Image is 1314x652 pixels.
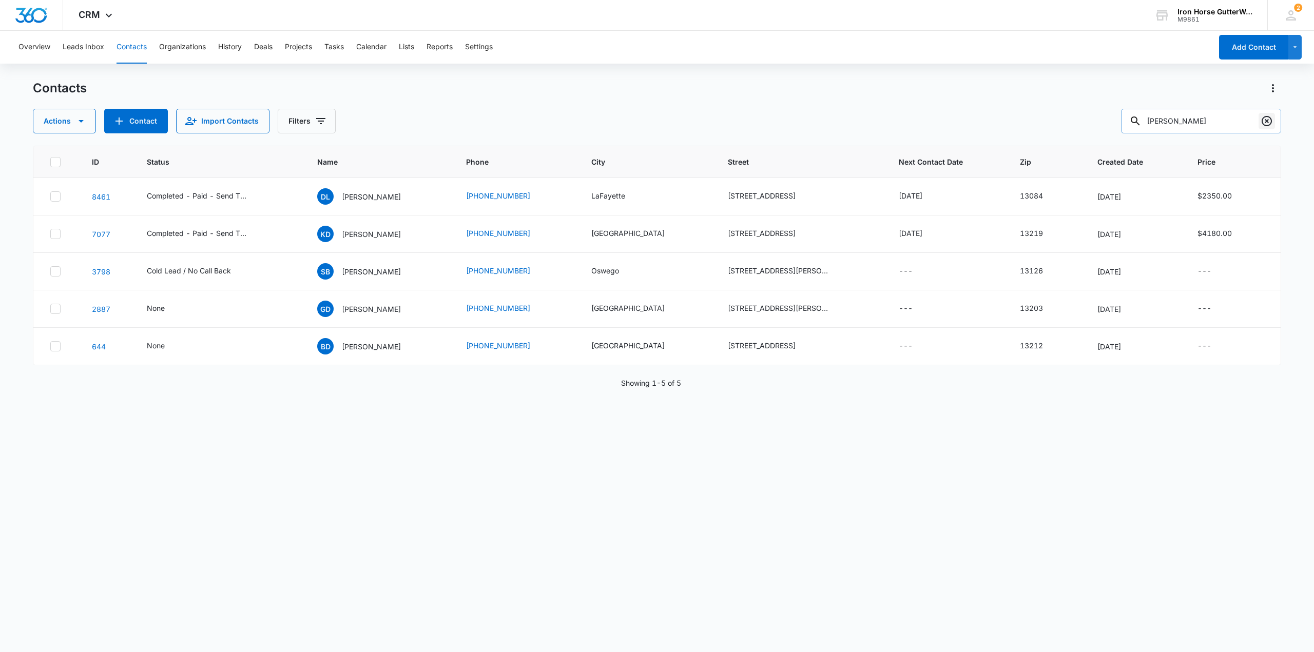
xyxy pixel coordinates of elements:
[591,340,683,352] div: City - North Syracuse - Select to Edit Field
[317,263,334,280] span: SB
[899,156,981,167] span: Next Contact Date
[899,265,913,278] div: ---
[1197,190,1232,203] div: $2350.00
[621,378,681,388] p: Showing 1-5 of 5
[1294,4,1302,12] div: notifications count
[33,81,87,96] h1: Contacts
[1020,156,1058,167] span: Zip
[1020,340,1061,352] div: Zip - 13212 - Select to Edit Field
[466,265,530,276] a: [PHONE_NUMBER]
[728,340,796,351] div: [STREET_ADDRESS]
[899,228,941,240] div: Next Contact Date - 1662336000 - Select to Edit Field
[147,303,183,315] div: Status - None - Select to Edit Field
[1197,340,1230,352] div: Price - - Select to Edit Field
[591,340,665,351] div: [GEOGRAPHIC_DATA]
[1121,109,1281,133] input: Search Contacts
[466,156,552,167] span: Phone
[728,303,849,315] div: Street - 107 Wadsworth St - Select to Edit Field
[899,190,941,203] div: Next Contact Date - 1685318400 - Select to Edit Field
[591,265,619,276] div: Oswego
[1197,340,1211,352] div: ---
[728,228,796,239] div: [STREET_ADDRESS]
[1097,341,1172,352] div: [DATE]
[591,190,625,201] div: LaFayette
[147,190,268,203] div: Status - Completed - Paid - Send TY Email - Select to Edit Field
[466,190,549,203] div: Phone - (518) 292-8210 - Select to Edit Field
[92,192,110,201] a: Navigate to contact details page for Donovan LoGiudice
[1197,228,1232,240] div: $4180.00
[1097,156,1157,167] span: Created Date
[317,301,419,317] div: Name - Ginny Donovan - Select to Edit Field
[899,340,931,352] div: Next Contact Date - - Select to Edit Field
[147,265,249,278] div: Status - Cold Lead / No Call Back - Select to Edit Field
[466,265,549,278] div: Phone - (315) 342-0850 - Select to Edit Field
[1197,303,1230,315] div: Price - - Select to Edit Field
[591,156,688,167] span: City
[1197,265,1230,278] div: Price - - Select to Edit Field
[1020,265,1061,278] div: Zip - 13126 - Select to Edit Field
[285,31,312,64] button: Projects
[1197,228,1250,240] div: Price - 4180 - Select to Edit Field
[342,341,401,352] p: [PERSON_NAME]
[92,267,110,276] a: Navigate to contact details page for Sandra Barbari
[1294,4,1302,12] span: 2
[1020,190,1043,201] div: 13084
[1020,190,1061,203] div: Zip - 13084 - Select to Edit Field
[399,31,414,64] button: Lists
[728,190,796,201] div: [STREET_ADDRESS]
[899,190,922,201] div: [DATE]
[1020,228,1061,240] div: Zip - 13219 - Select to Edit Field
[1197,265,1211,278] div: ---
[254,31,273,64] button: Deals
[466,303,530,313] a: [PHONE_NUMBER]
[728,303,830,313] div: [STREET_ADDRESS][PERSON_NAME]
[591,303,665,313] div: [GEOGRAPHIC_DATA]
[147,190,249,201] div: Completed - Paid - Send TY Email
[317,338,419,354] div: Name - Bill Donovan - Select to Edit Field
[147,340,165,351] div: None
[63,31,104,64] button: Leads Inbox
[1020,303,1061,315] div: Zip - 13203 - Select to Edit Field
[728,190,814,203] div: Street - 6931 Clematis Cir - Select to Edit Field
[18,31,50,64] button: Overview
[591,190,644,203] div: City - LaFayette - Select to Edit Field
[466,228,530,239] a: [PHONE_NUMBER]
[342,266,401,277] p: [PERSON_NAME]
[465,31,493,64] button: Settings
[159,31,206,64] button: Organizations
[147,265,231,276] div: Cold Lead / No Call Back
[591,265,637,278] div: City - Oswego - Select to Edit Field
[317,188,419,205] div: Name - Donovan LoGiudice - Select to Edit Field
[728,340,814,352] div: Street - 7238 Rosewood Circle - Select to Edit Field
[728,156,859,167] span: Street
[147,340,183,352] div: Status - None - Select to Edit Field
[92,156,107,167] span: ID
[1097,229,1172,240] div: [DATE]
[728,265,830,276] div: [STREET_ADDRESS][PERSON_NAME]
[728,265,849,278] div: Street - 49 Donovan Drive - Select to Edit Field
[1265,80,1281,96] button: Actions
[342,304,401,314] p: [PERSON_NAME]
[92,230,110,239] a: Navigate to contact details page for Kirsi Donovan
[278,109,336,133] button: Filters
[427,31,453,64] button: Reports
[1097,191,1172,202] div: [DATE]
[1177,8,1252,16] div: account name
[342,191,401,202] p: [PERSON_NAME]
[317,226,419,242] div: Name - Kirsi Donovan - Select to Edit Field
[317,301,334,317] span: GD
[324,31,344,64] button: Tasks
[147,228,268,240] div: Status - Completed - Paid - Send TY Email - Select to Edit Field
[1177,16,1252,23] div: account id
[1259,113,1275,129] button: Clear
[899,340,913,352] div: ---
[899,303,931,315] div: Next Contact Date - - Select to Edit Field
[1197,190,1250,203] div: Price - 2350 - Select to Edit Field
[92,305,110,313] a: Navigate to contact details page for Ginny Donovan
[147,228,249,239] div: Completed - Paid - Send TY Email
[1020,265,1043,276] div: 13126
[1097,266,1172,277] div: [DATE]
[591,303,683,315] div: City - Syracuse - Select to Edit Field
[1197,303,1211,315] div: ---
[591,228,665,239] div: [GEOGRAPHIC_DATA]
